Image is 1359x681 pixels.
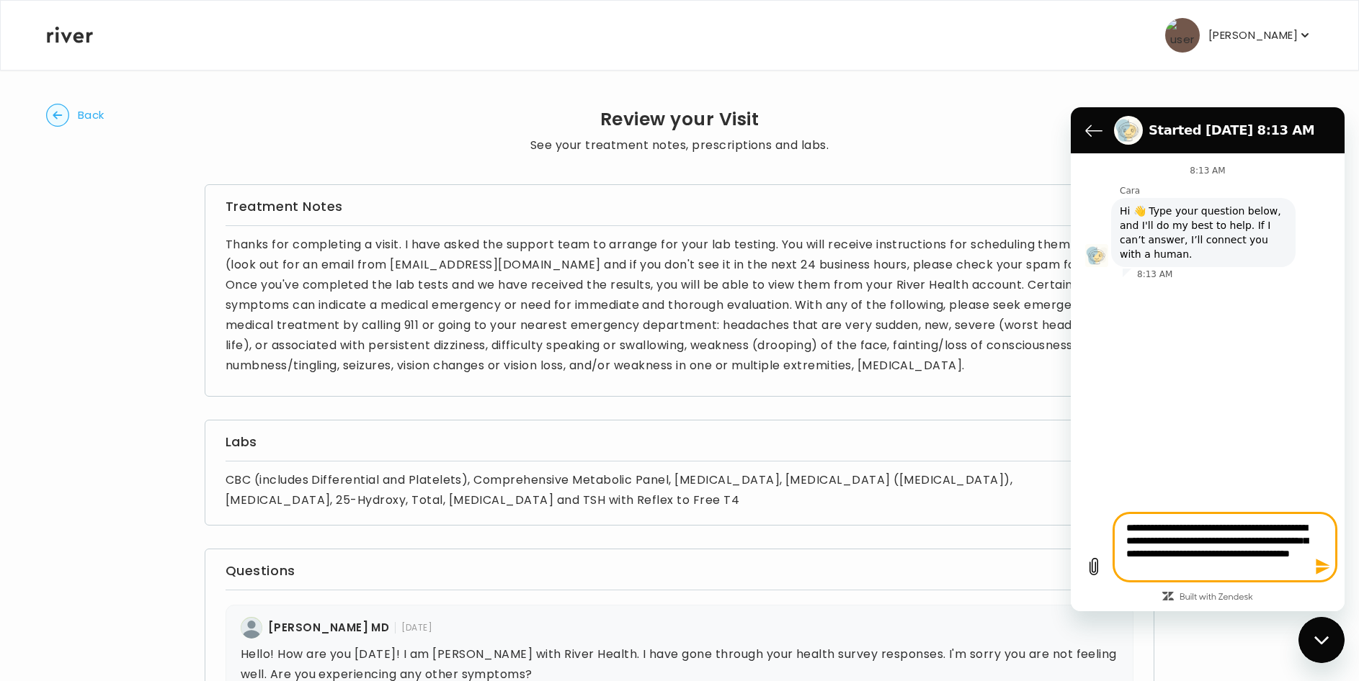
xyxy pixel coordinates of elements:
[530,135,829,155] p: See your treatment notes, prescriptions and labs.
[46,104,104,127] button: Back
[268,618,390,638] h4: [PERSON_NAME] MD
[395,622,432,633] span: [DATE]
[530,109,829,130] h2: Review your Visit
[226,470,1082,510] h4: CBC (includes Differential and Platelets), Comprehensive Metabolic Panel, [MEDICAL_DATA], [MEDICA...
[226,197,1134,217] h3: Treatment Notes
[78,105,104,125] span: Back
[241,617,262,639] img: user avatar
[1165,18,1200,53] img: user avatar
[1071,107,1345,611] iframe: Messaging window
[226,561,1134,581] h3: Questions
[1165,18,1312,53] button: user avatar[PERSON_NAME]
[226,235,1134,376] p: Thanks for completing a visit. I have asked the support team to arrange for your lab testing. You...
[1208,25,1298,45] p: [PERSON_NAME]
[226,432,1134,452] h3: Labs
[1298,617,1345,663] iframe: Button to launch messaging window, conversation in progress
